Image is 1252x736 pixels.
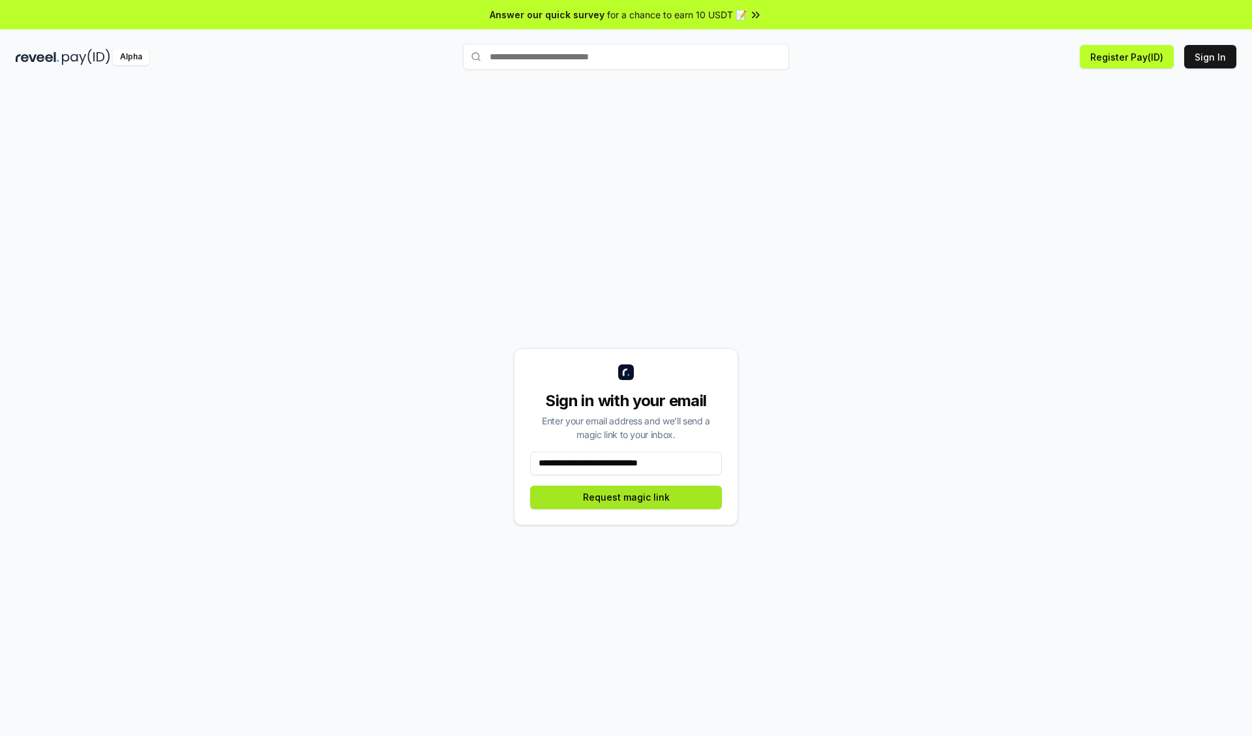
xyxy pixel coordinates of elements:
div: Alpha [113,49,149,65]
img: reveel_dark [16,49,59,65]
button: Request magic link [530,486,722,509]
div: Sign in with your email [530,390,722,411]
span: Answer our quick survey [490,8,604,22]
span: for a chance to earn 10 USDT 📝 [607,8,747,22]
button: Sign In [1184,45,1236,68]
img: pay_id [62,49,110,65]
div: Enter your email address and we’ll send a magic link to your inbox. [530,414,722,441]
button: Register Pay(ID) [1080,45,1174,68]
img: logo_small [618,364,634,380]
